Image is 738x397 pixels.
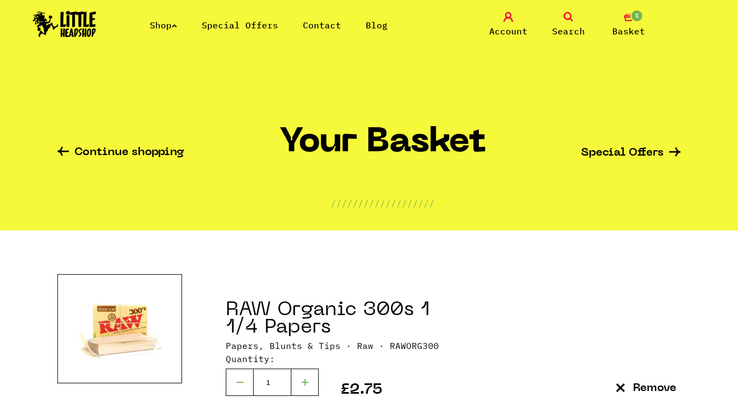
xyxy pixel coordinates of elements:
a: Contact [303,20,341,31]
span: Category [226,340,352,351]
label: Quantity: [226,352,275,365]
a: RAW Organic 300s 1 1/4 Papers [226,301,430,337]
span: Basket [612,25,645,38]
img: Little Head Shop Logo [33,11,96,37]
a: Special Offers [581,147,681,159]
a: 1 Basket [601,12,656,38]
span: SKU [390,340,439,351]
a: Shop [150,20,177,31]
button: Remove [612,381,681,396]
span: Search [552,25,585,38]
span: Brand [357,340,384,351]
span: Account [489,25,528,38]
a: Search [541,12,596,38]
a: Blog [366,20,388,31]
p: /////////////////// [331,197,435,210]
a: Special Offers [202,20,278,31]
p: £2.75 [341,384,383,396]
span: 1 [630,9,643,22]
h1: Your Basket [279,124,486,169]
p: Remove [633,383,676,394]
img: Product [77,275,163,383]
a: Continue shopping [57,147,184,159]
